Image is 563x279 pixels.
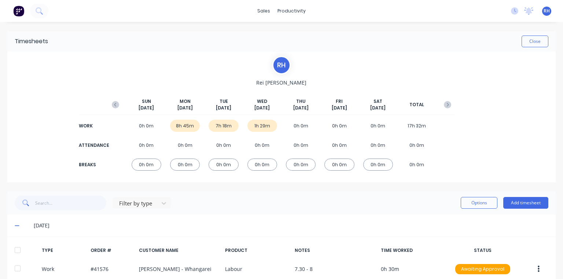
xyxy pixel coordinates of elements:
div: 0h 0m [132,120,161,132]
div: 0h 0m [286,120,316,132]
div: productivity [274,5,309,16]
span: [DATE] [139,105,154,111]
div: 0h 0m [402,159,431,171]
button: Close [522,36,548,47]
input: Search... [35,196,107,210]
span: Rei [PERSON_NAME] [256,79,306,86]
div: 0h 0m [132,159,161,171]
div: 0h 0m [286,139,316,151]
div: Timesheets [15,37,48,46]
div: 0h 0m [363,120,393,132]
div: sales [254,5,274,16]
span: [DATE] [216,105,231,111]
span: [DATE] [332,105,347,111]
div: 1h 29m [247,120,277,132]
div: TIME WORKED [381,247,445,254]
span: THU [296,98,305,105]
div: 0h 0m [209,159,238,171]
span: WED [257,98,267,105]
div: STATUS [450,247,515,254]
span: SUN [142,98,151,105]
div: 0h 0m [132,139,161,151]
div: 0h 0m [402,139,431,151]
div: 0h 0m [363,139,393,151]
button: Options [461,197,497,209]
div: PRODUCT [225,247,289,254]
div: 0h 0m [324,139,354,151]
div: 0h 0m [247,159,277,171]
div: 8h 45m [170,120,200,132]
span: [DATE] [254,105,270,111]
div: 0h 0m [170,139,200,151]
div: 0h 0m [324,120,354,132]
div: NOTES [295,247,375,254]
div: 0h 0m [170,159,200,171]
span: TOTAL [409,101,424,108]
div: CUSTOMER NAME [139,247,219,254]
div: WORK [79,123,108,129]
span: SAT [374,98,382,105]
button: Add timesheet [503,197,548,209]
div: 0h 0m [209,139,238,151]
div: 0h 0m [324,159,354,171]
div: Awaiting Approval [455,264,510,274]
span: [DATE] [177,105,193,111]
div: ATTENDANCE [79,142,108,149]
div: 0h 0m [363,159,393,171]
div: ORDER # [91,247,133,254]
div: [DATE] [34,222,548,230]
div: R H [272,56,291,74]
div: TYPE [42,247,84,254]
span: [DATE] [293,105,309,111]
span: [DATE] [370,105,386,111]
span: MON [180,98,191,105]
div: 0h 0m [247,139,277,151]
span: TUE [220,98,228,105]
div: 17h 32m [402,120,431,132]
img: Factory [13,5,24,16]
div: BREAKS [79,161,108,168]
span: FRI [336,98,343,105]
span: RH [544,8,550,14]
div: 7h 18m [209,120,238,132]
div: 0h 0m [286,159,316,171]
